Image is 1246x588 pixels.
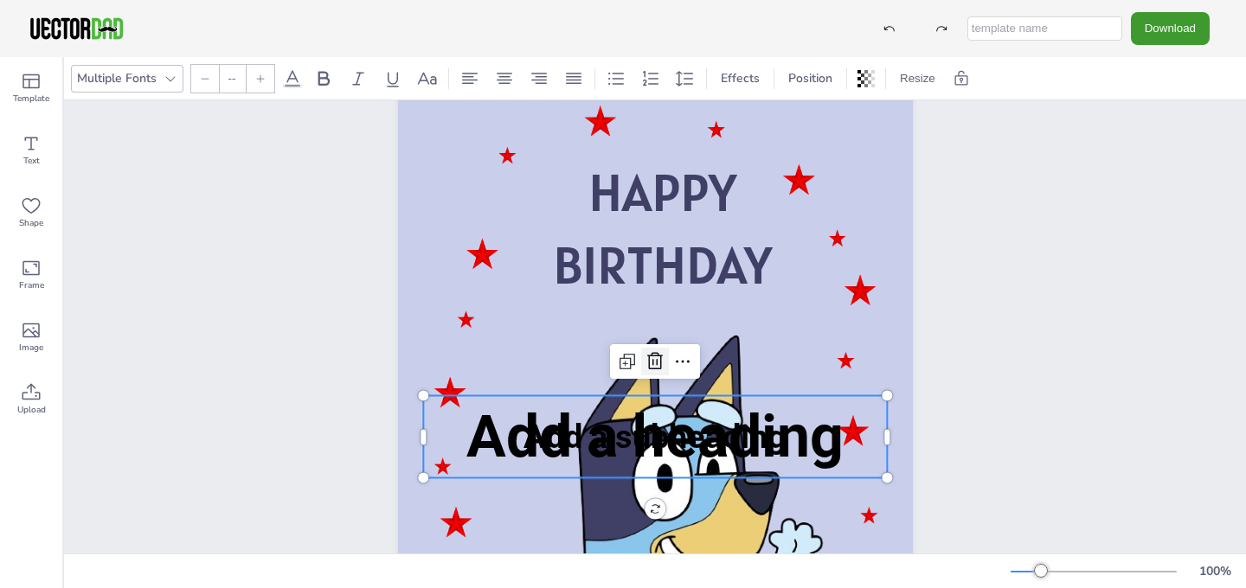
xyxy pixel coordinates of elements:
[23,154,40,168] span: Text
[785,70,836,86] span: Position
[1131,12,1210,44] button: Download
[19,216,43,230] span: Shape
[28,16,125,42] img: VectorDad-1.png
[74,67,160,90] div: Multiple Fonts
[466,402,844,471] span: Add a heading
[19,341,43,355] span: Image
[553,232,772,298] span: BIRTHDAY
[17,403,46,417] span: Upload
[13,92,49,105] span: Template
[588,159,736,226] span: HAPPY
[1194,563,1236,579] div: 100 %
[967,16,1122,41] input: template name
[19,278,44,292] span: Frame
[717,70,763,86] span: Effects
[893,65,942,93] button: Resize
